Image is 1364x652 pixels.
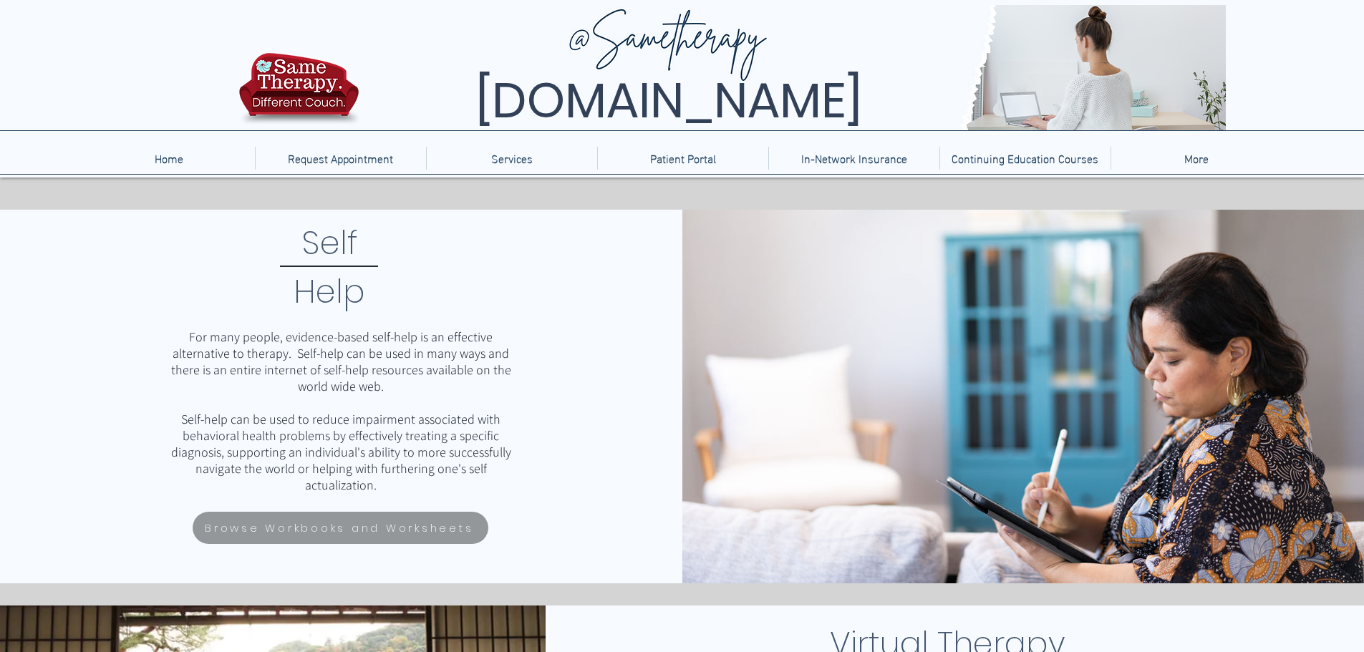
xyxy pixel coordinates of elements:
[939,147,1111,170] a: Continuing Education Courses
[426,147,597,170] div: Services
[171,329,511,394] span: For many people, evidence-based self-help is an effective alternative to therapy. Self-help can b...
[83,147,255,170] a: Home
[643,147,723,170] p: Patient Portal
[362,5,1226,130] img: Same Therapy, Different Couch. TelebehavioralHealth.US
[475,67,862,135] span: [DOMAIN_NAME]
[171,411,511,493] span: Self-help can be used to reduce impairment associated with behavioral health problems by effectiv...
[794,147,914,170] p: In-Network Insurance
[484,147,540,170] p: Services
[147,147,190,170] p: Home
[1177,147,1216,170] p: More
[597,147,768,170] a: Patient Portal
[205,520,473,536] span: Browse Workbooks and Worksheets
[281,147,400,170] p: Request Appointment
[83,147,1282,170] nav: Site
[193,512,488,544] a: Browse Workbooks and Worksheets
[255,147,426,170] a: Request Appointment
[768,147,939,170] a: In-Network Insurance
[235,51,363,135] img: TBH.US
[944,147,1106,170] p: Continuing Education Courses
[294,220,365,314] span: Self Help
